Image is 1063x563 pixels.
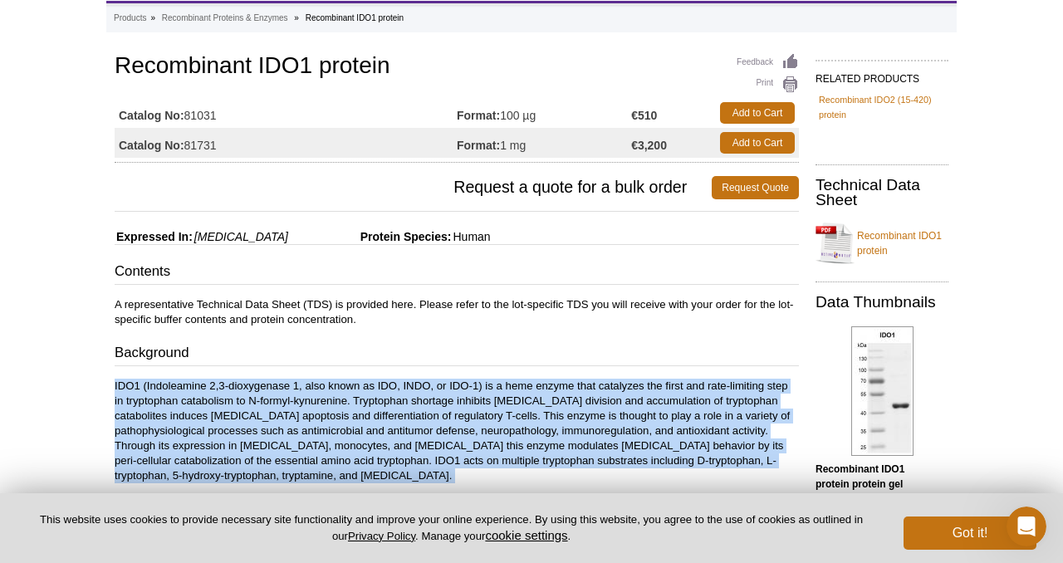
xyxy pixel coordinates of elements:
[115,53,799,81] h1: Recombinant IDO1 protein
[119,138,184,153] strong: Catalog No:
[816,60,948,90] h2: RELATED PRODUCTS
[119,108,184,123] strong: Catalog No:
[904,516,1036,550] button: Got it!
[115,128,457,158] td: 81731
[631,108,657,123] strong: €510
[485,528,567,542] button: cookie settings
[737,53,799,71] a: Feedback
[294,13,299,22] li: »
[115,230,193,243] span: Expressed In:
[720,132,795,154] a: Add to Cart
[816,178,948,208] h2: Technical Data Sheet
[451,230,490,243] span: Human
[115,379,799,483] p: IDO1 (Indoleamine 2,3-dioxygenase 1, also known as IDO, INDO, or IDO-1) is a heme enzyme that cat...
[27,512,876,544] p: This website uses cookies to provide necessary site functionality and improve your online experie...
[457,98,631,128] td: 100 µg
[115,343,799,366] h3: Background
[457,138,500,153] strong: Format:
[720,102,795,124] a: Add to Cart
[457,108,500,123] strong: Format:
[162,11,288,26] a: Recombinant Proteins & Enzymes
[306,13,404,22] li: Recombinant IDO1 protein
[115,297,799,327] p: A representative Technical Data Sheet (TDS) is provided here. Please refer to the lot-specific TD...
[115,176,712,199] span: Request a quote for a bulk order
[631,138,667,153] strong: €3,200
[816,462,948,551] p: 10% SDS-PAGE Coomassie staining (Click to enlarge and view details).
[115,98,457,128] td: 81031
[816,218,948,268] a: Recombinant IDO1 protein
[114,11,146,26] a: Products
[194,230,288,243] i: [MEDICAL_DATA]
[348,530,415,542] a: Privacy Policy
[291,230,452,243] span: Protein Species:
[819,92,945,122] a: Recombinant IDO2 (15-420) protein
[816,295,948,310] h2: Data Thumbnails
[457,128,631,158] td: 1 mg
[1007,507,1046,546] iframe: Intercom live chat
[851,326,914,456] img: Recombinant IDO1 protein protein gel
[816,463,904,490] b: Recombinant IDO1 protein protein gel
[712,176,799,199] a: Request Quote
[115,262,799,285] h3: Contents
[737,76,799,94] a: Print
[150,13,155,22] li: »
